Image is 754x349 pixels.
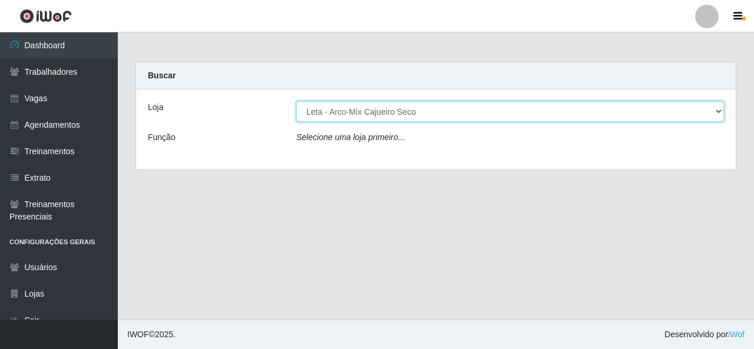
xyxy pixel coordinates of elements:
label: Função [148,131,176,144]
label: Loja [148,101,163,114]
i: Selecione uma loja primeiro... [296,132,405,142]
strong: Buscar [148,71,176,80]
span: © 2025 . [127,328,176,341]
span: IWOF [127,330,149,339]
img: CoreUI Logo [19,9,72,24]
a: iWof [728,330,745,339]
span: Desenvolvido por [664,328,745,341]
